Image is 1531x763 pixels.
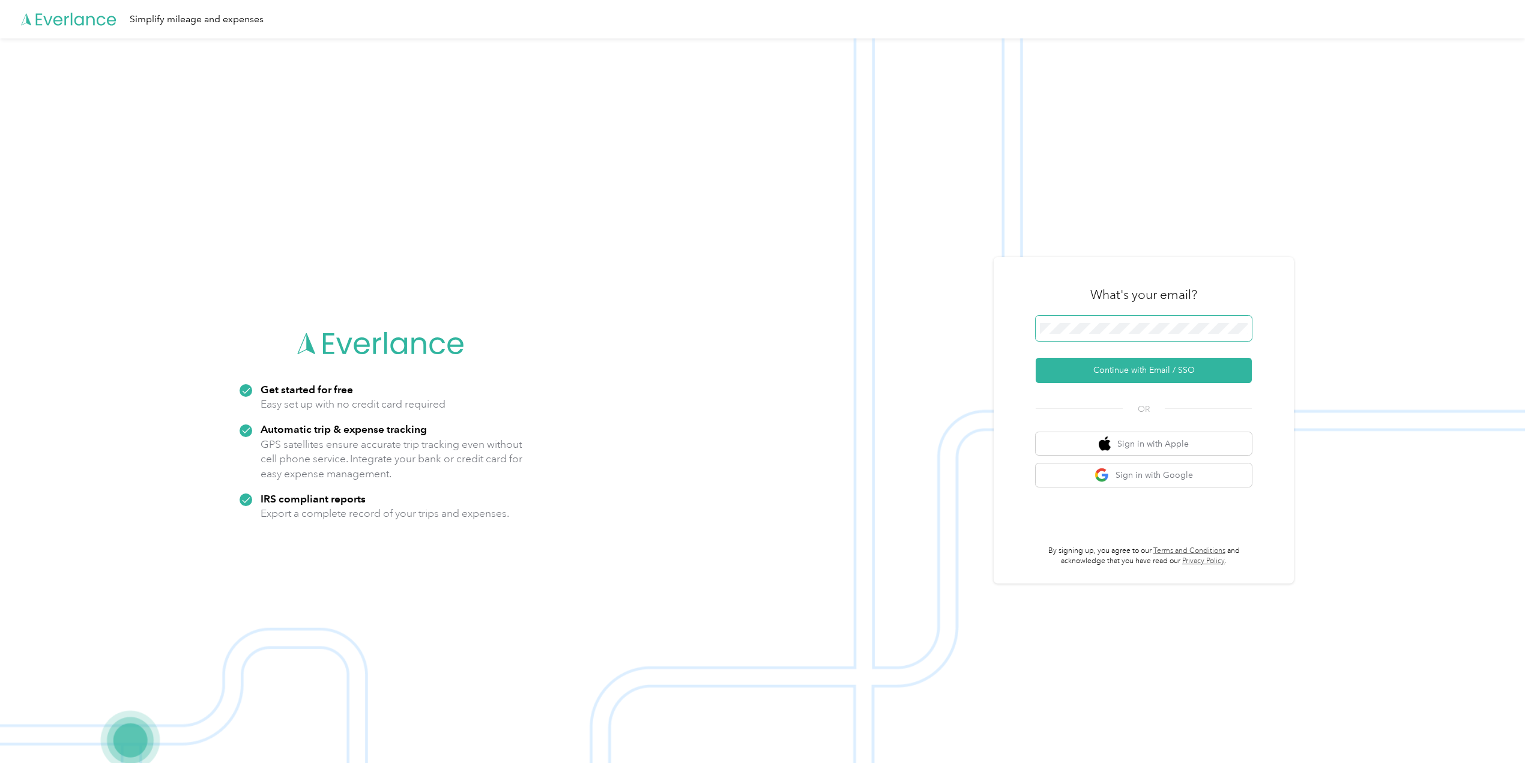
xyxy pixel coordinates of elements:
[261,492,366,505] strong: IRS compliant reports
[1182,556,1225,565] a: Privacy Policy
[261,506,509,521] p: Export a complete record of your trips and expenses.
[1090,286,1197,303] h3: What's your email?
[1123,403,1165,415] span: OR
[1036,546,1252,567] p: By signing up, you agree to our and acknowledge that you have read our .
[261,397,445,412] p: Easy set up with no credit card required
[130,12,264,27] div: Simplify mileage and expenses
[1095,468,1110,483] img: google logo
[1036,463,1252,487] button: google logoSign in with Google
[1036,432,1252,456] button: apple logoSign in with Apple
[1036,358,1252,383] button: Continue with Email / SSO
[261,423,427,435] strong: Automatic trip & expense tracking
[1099,436,1111,451] img: apple logo
[1153,546,1225,555] a: Terms and Conditions
[261,437,523,481] p: GPS satellites ensure accurate trip tracking even without cell phone service. Integrate your bank...
[261,383,353,396] strong: Get started for free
